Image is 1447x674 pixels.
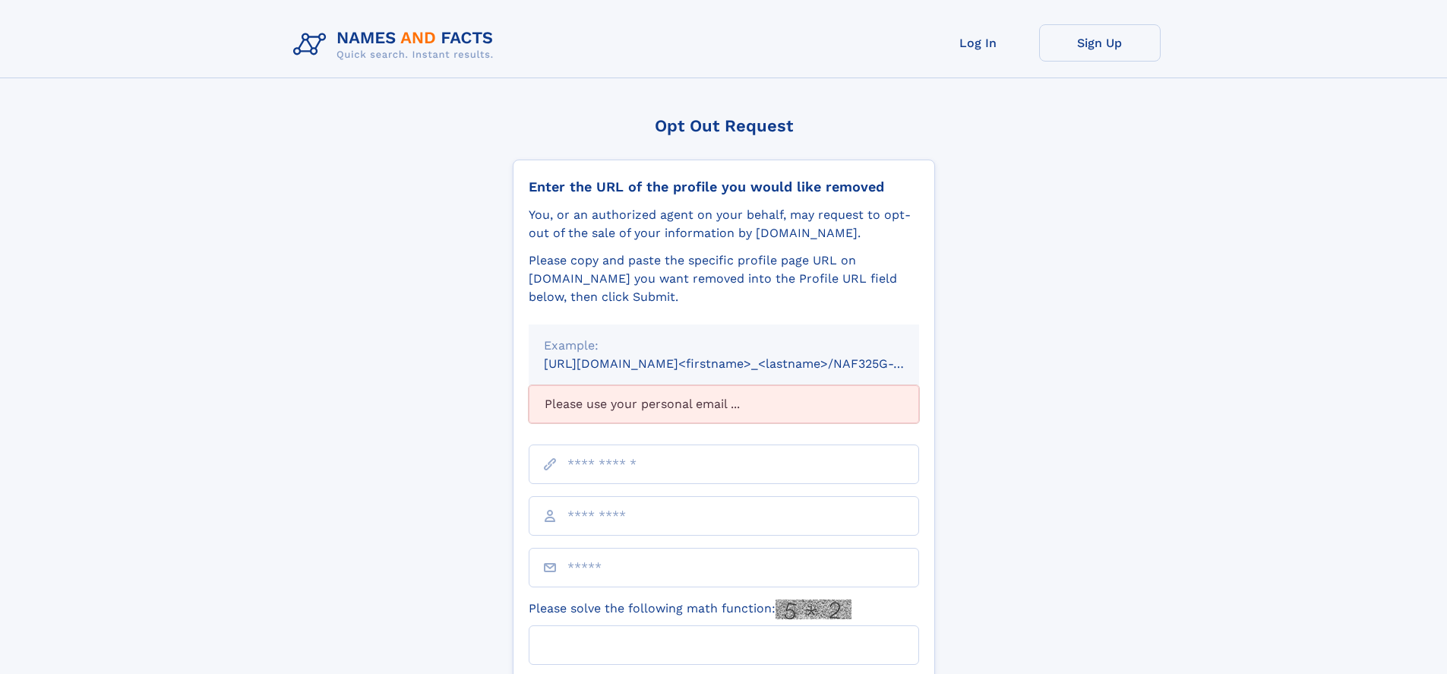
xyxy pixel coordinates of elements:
img: Logo Names and Facts [287,24,506,65]
div: You, or an authorized agent on your behalf, may request to opt-out of the sale of your informatio... [529,206,919,242]
div: Opt Out Request [513,116,935,135]
div: Example: [544,337,904,355]
a: Log In [918,24,1039,62]
small: [URL][DOMAIN_NAME]<firstname>_<lastname>/NAF325G-xxxxxxxx [544,356,948,371]
div: Please use your personal email ... [529,385,919,423]
div: Enter the URL of the profile you would like removed [529,179,919,195]
a: Sign Up [1039,24,1161,62]
label: Please solve the following math function: [529,600,851,619]
div: Please copy and paste the specific profile page URL on [DOMAIN_NAME] you want removed into the Pr... [529,252,919,306]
